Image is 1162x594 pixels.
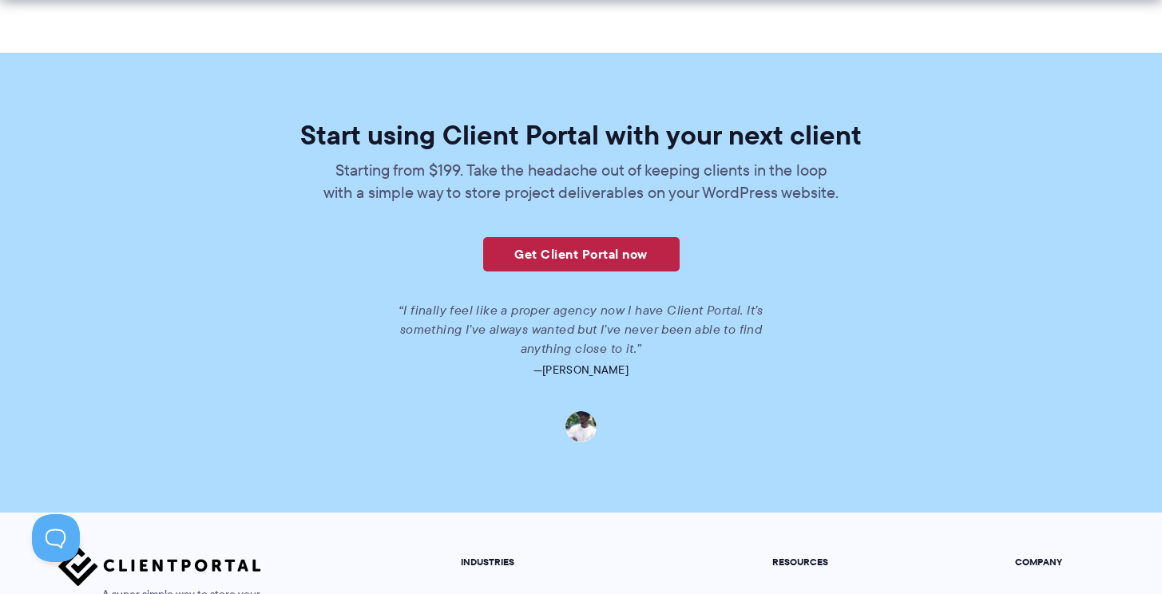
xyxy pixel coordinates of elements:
h5: INDUSTRIES [461,556,622,568]
h5: COMPANY [1015,556,1104,568]
h2: Start using Client Portal with your next client [133,121,1029,148]
p: —[PERSON_NAME] [133,358,1029,381]
a: Get Client Portal now [483,237,680,271]
p: Starting from $199. Take the headache out of keeping clients in the loop with a simple way to sto... [322,159,841,204]
p: “I finally feel like a proper agency now I have Client Portal. It’s something I’ve always wanted ... [378,301,785,358]
iframe: Toggle Customer Support [32,514,80,562]
h5: RESOURCES [772,556,865,568]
